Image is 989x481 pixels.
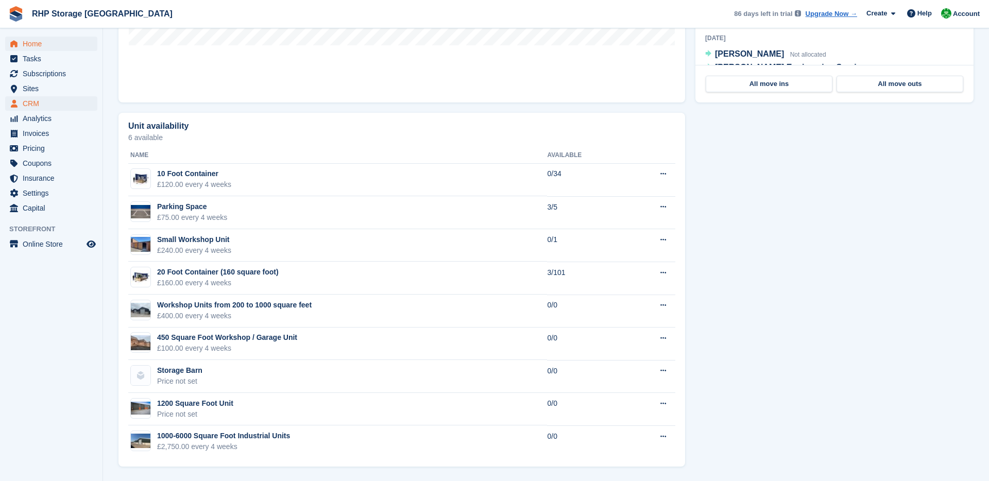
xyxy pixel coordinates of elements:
a: menu [5,201,97,215]
div: Small Workshop Unit [157,234,231,245]
a: [PERSON_NAME] Not allocated [705,48,826,61]
td: 0/0 [547,393,626,426]
img: 20-ft-container%20(27).jpg [131,270,150,285]
span: Not allocated [876,64,912,72]
div: Price not set [157,376,202,387]
th: Available [547,147,626,164]
a: Upgrade Now → [806,9,857,19]
div: [DATE] [705,33,964,43]
div: 20 Foot Container (160 square foot) [157,267,279,278]
a: All move ins [706,76,832,92]
div: Price not set [157,409,233,420]
a: menu [5,156,97,170]
span: Create [866,8,887,19]
span: Insurance [23,171,84,185]
a: [PERSON_NAME] Engineering Services Not allocated [705,61,912,75]
a: menu [5,111,97,126]
td: 0/0 [547,360,626,393]
div: Workshop Units from 200 to 1000 square feet [157,300,312,311]
span: Pricing [23,141,84,156]
span: Analytics [23,111,84,126]
span: Storefront [9,224,103,234]
div: 10 Foot Container [157,168,231,179]
span: Coupons [23,156,84,170]
img: stora-icon-8386f47178a22dfd0bd8f6a31ec36ba5ce8667c1dd55bd0f319d3a0aa187defe.svg [8,6,24,22]
a: menu [5,51,97,66]
a: menu [5,237,97,251]
a: menu [5,171,97,185]
span: Online Store [23,237,84,251]
span: Home [23,37,84,51]
img: industrial-rolling-door.jpg [131,402,150,415]
td: 0/0 [547,425,626,458]
h2: Unit availability [128,122,189,131]
div: Storage Barn [157,365,202,376]
img: blank-unit-type-icon-ffbac7b88ba66c5e286b0e438baccc4b9c83835d4c34f86887a83fc20ec27e7b.svg [131,366,150,385]
a: menu [5,66,97,81]
div: £240.00 every 4 weeks [157,245,231,256]
td: 3/5 [547,196,626,229]
td: 0/34 [547,163,626,196]
a: menu [5,126,97,141]
img: icon-info-grey-7440780725fd019a000dd9b08b2336e03edf1995a4989e88bcd33f0948082b44.svg [795,10,801,16]
img: IMG_4887.jpeg [131,237,150,252]
img: IMG_3961.jpeg [131,434,150,449]
div: 450 Square Foot Workshop / Garage Unit [157,332,297,343]
a: menu [5,96,97,111]
a: menu [5,81,97,96]
span: Account [953,9,980,19]
a: RHP Storage [GEOGRAPHIC_DATA] [28,5,177,22]
span: Sites [23,81,84,96]
td: 0/0 [547,295,626,328]
p: 6 available [128,134,675,141]
div: £2,750.00 every 4 weeks [157,441,290,452]
span: Not allocated [790,51,826,58]
img: Rod [941,8,951,19]
span: Settings [23,186,84,200]
a: menu [5,141,97,156]
div: £400.00 every 4 weeks [157,311,312,321]
div: Parking Space [157,201,227,212]
img: IMG_3442.jpeg [131,303,150,318]
div: 1000-6000 Square Foot Industrial Units [157,431,290,441]
span: Subscriptions [23,66,84,81]
div: £160.00 every 4 weeks [157,278,279,288]
a: Preview store [85,238,97,250]
a: menu [5,186,97,200]
div: £100.00 every 4 weeks [157,343,297,354]
span: [PERSON_NAME] Engineering Services [715,63,870,72]
img: 10-ft-container.jpg [131,171,150,186]
div: 1200 Square Foot Unit [157,398,233,409]
span: Help [917,8,932,19]
img: WhatsApp%20Image%202023-11-14%20at%2014.32.08.jpeg [131,335,150,350]
span: Capital [23,201,84,215]
span: Tasks [23,51,84,66]
span: Invoices [23,126,84,141]
a: menu [5,37,97,51]
a: All move outs [837,76,963,92]
td: 0/0 [547,328,626,360]
span: [PERSON_NAME] [715,49,784,58]
th: Name [128,147,547,164]
span: CRM [23,96,84,111]
td: 3/101 [547,262,626,295]
span: 86 days left in trial [734,9,792,19]
td: 0/1 [547,229,626,262]
div: £75.00 every 4 weeks [157,212,227,223]
img: istockphoto-1335929190-612x612.jpg [131,205,150,218]
div: £120.00 every 4 weeks [157,179,231,190]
